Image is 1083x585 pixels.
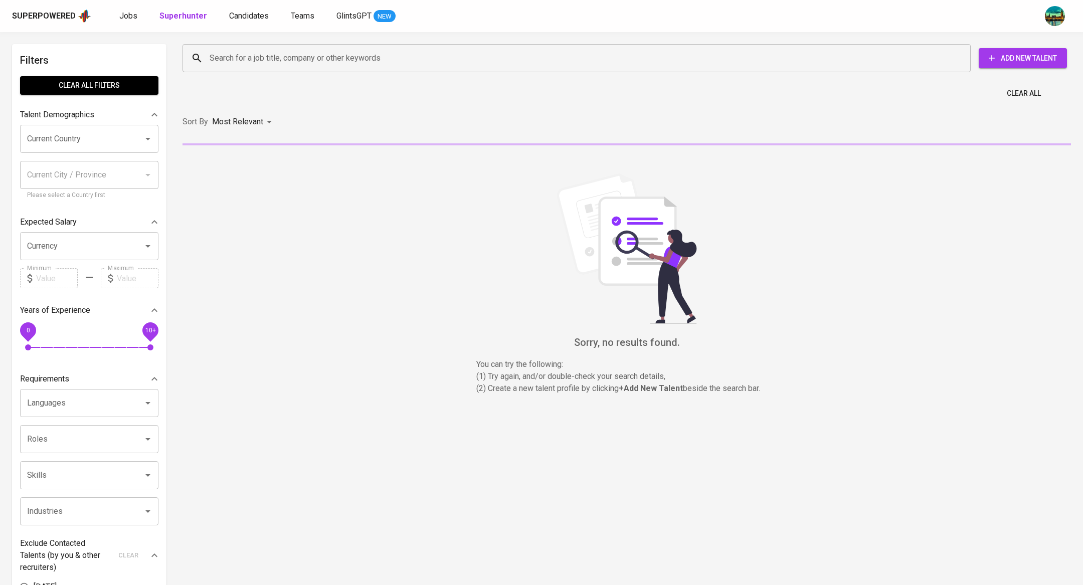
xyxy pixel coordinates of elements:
[336,11,372,21] span: GlintsGPT
[20,537,158,573] div: Exclude Contacted Talents (by you & other recruiters)clear
[159,11,207,21] b: Superhunter
[28,79,150,92] span: Clear All filters
[119,11,137,21] span: Jobs
[1007,87,1041,100] span: Clear All
[159,10,209,23] a: Superhunter
[336,10,396,23] a: GlintsGPT NEW
[145,327,155,334] span: 10+
[141,504,155,518] button: Open
[20,109,94,121] p: Talent Demographics
[987,52,1059,65] span: Add New Talent
[291,11,314,21] span: Teams
[291,10,316,23] a: Teams
[141,432,155,446] button: Open
[12,9,91,24] a: Superpoweredapp logo
[141,396,155,410] button: Open
[212,113,275,131] div: Most Relevant
[476,382,777,395] p: (2) Create a new talent profile by clicking beside the search bar.
[20,537,112,573] p: Exclude Contacted Talents (by you & other recruiters)
[141,132,155,146] button: Open
[183,116,208,128] p: Sort By
[20,369,158,389] div: Requirements
[20,373,69,385] p: Requirements
[552,173,702,324] img: file_searching.svg
[12,11,76,22] div: Superpowered
[20,216,77,228] p: Expected Salary
[1045,6,1065,26] img: a5d44b89-0c59-4c54-99d0-a63b29d42bd3.jpg
[20,52,158,68] h6: Filters
[26,327,30,334] span: 0
[374,12,396,22] span: NEW
[20,212,158,232] div: Expected Salary
[117,268,158,288] input: Value
[183,334,1071,350] h6: Sorry, no results found.
[619,383,683,393] b: + Add New Talent
[141,239,155,253] button: Open
[78,9,91,24] img: app logo
[476,358,777,370] p: You can try the following :
[20,304,90,316] p: Years of Experience
[141,468,155,482] button: Open
[20,76,158,95] button: Clear All filters
[119,10,139,23] a: Jobs
[20,300,158,320] div: Years of Experience
[229,11,269,21] span: Candidates
[476,370,777,382] p: (1) Try again, and/or double-check your search details,
[212,116,263,128] p: Most Relevant
[229,10,271,23] a: Candidates
[979,48,1067,68] button: Add New Talent
[27,190,151,201] p: Please select a Country first
[20,105,158,125] div: Talent Demographics
[36,268,78,288] input: Value
[1003,84,1045,103] button: Clear All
